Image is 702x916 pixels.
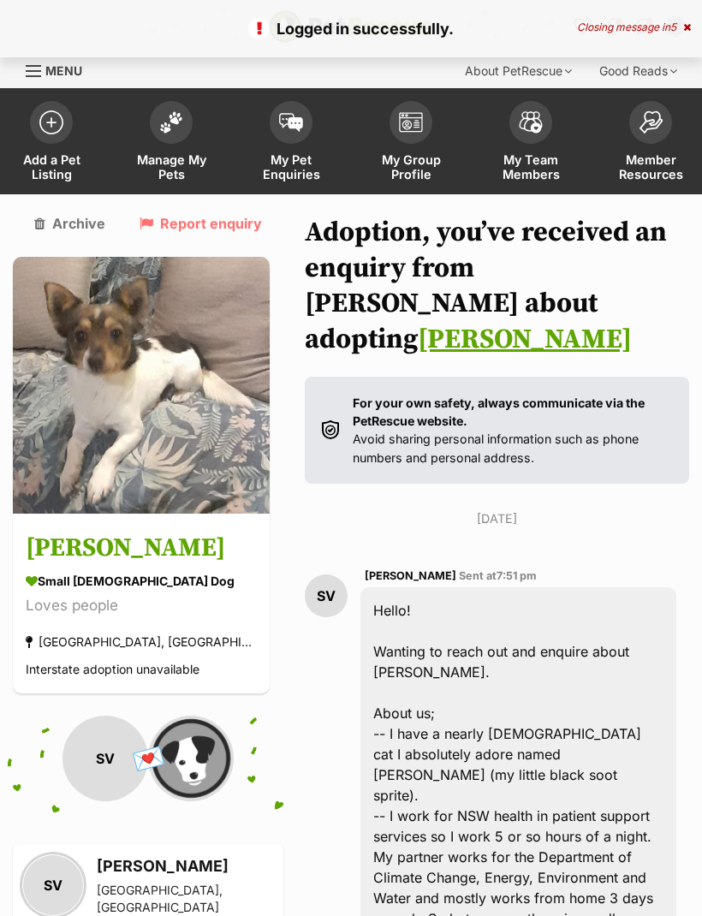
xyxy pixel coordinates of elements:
strong: For your own safety, always communicate via the PetRescue website. [353,396,645,428]
a: My Pet Enquiries [231,92,351,194]
div: Good Reads [587,54,689,88]
span: Interstate adoption unavailable [26,663,199,677]
span: [PERSON_NAME] [365,569,456,582]
img: group-profile-icon-3fa3cf56718a62981997c0bc7e787c4b2cf8bcc04b72c1350f741eb67cf2f40e.svg [399,112,423,133]
p: [DATE] [305,509,689,527]
img: team-members-icon-5396bd8760b3fe7c0b43da4ab00e1e3bb1a5d9ba89233759b79545d2d3fc5d0d.svg [519,111,543,134]
img: pet-enquiries-icon-7e3ad2cf08bfb03b45e93fb7055b45f3efa6380592205ae92323e6603595dc1f.svg [279,113,303,132]
div: Loves people [26,595,257,618]
span: 💌 [129,740,168,776]
div: About PetRescue [453,54,584,88]
span: Add a Pet Listing [13,152,90,181]
div: SV [305,574,348,617]
span: 7:51 pm [497,569,537,582]
img: add-pet-listing-icon-0afa8454b4691262ce3f59096e99ab1cd57d4a30225e0717b998d2c9b9846f56.svg [39,110,63,134]
span: Member Resources [612,152,689,181]
a: [PERSON_NAME] small [DEMOGRAPHIC_DATA] Dog Loves people [GEOGRAPHIC_DATA], [GEOGRAPHIC_DATA] Inte... [13,517,270,694]
h1: Adoption, you’ve received an enquiry from [PERSON_NAME] about adopting [305,216,689,358]
span: My Group Profile [372,152,449,181]
h3: [PERSON_NAME] [26,530,257,568]
a: [PERSON_NAME] [418,323,632,357]
a: My Group Profile [351,92,471,194]
img: Bobby [13,257,270,514]
a: Archive [34,216,105,231]
h3: [PERSON_NAME] [97,854,273,878]
div: [GEOGRAPHIC_DATA], [GEOGRAPHIC_DATA] [26,631,257,654]
a: My Team Members [471,92,591,194]
span: Menu [45,63,82,78]
div: small [DEMOGRAPHIC_DATA] Dog [26,573,257,591]
span: My Pet Enquiries [253,152,330,181]
img: Animal Welfare League NSW - Dubbo Branch profile pic [148,716,234,801]
a: Manage My Pets [111,92,231,194]
span: My Team Members [492,152,569,181]
p: Avoid sharing personal information such as phone numbers and personal address. [353,394,672,467]
img: member-resources-icon-8e73f808a243e03378d46382f2149f9095a855e16c252ad45f914b54edf8863c.svg [639,110,663,134]
span: Manage My Pets [133,152,210,181]
div: SV [62,716,148,801]
a: Report enquiry [140,216,262,231]
div: [GEOGRAPHIC_DATA], [GEOGRAPHIC_DATA] [97,882,273,916]
a: Menu [26,54,94,85]
img: manage-my-pets-icon-02211641906a0b7f246fdf0571729dbe1e7629f14944591b6c1af311fb30b64b.svg [159,111,183,134]
div: SV [23,855,83,915]
span: Sent at [459,569,537,582]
